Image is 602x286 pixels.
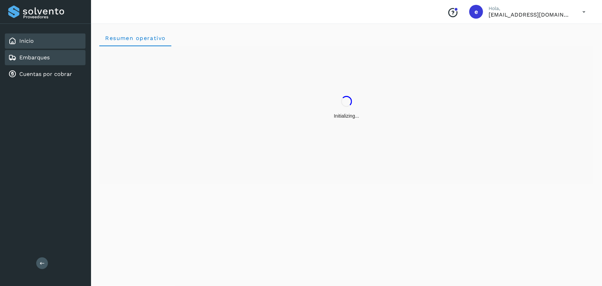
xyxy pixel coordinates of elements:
a: Cuentas por cobrar [19,71,72,77]
p: ebenezer5009@gmail.com [489,11,571,18]
div: Embarques [5,50,86,65]
span: Resumen operativo [105,35,166,41]
div: Inicio [5,33,86,49]
p: Proveedores [23,14,83,19]
div: Cuentas por cobrar [5,67,86,82]
p: Hola, [489,6,571,11]
a: Inicio [19,38,34,44]
a: Embarques [19,54,50,61]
